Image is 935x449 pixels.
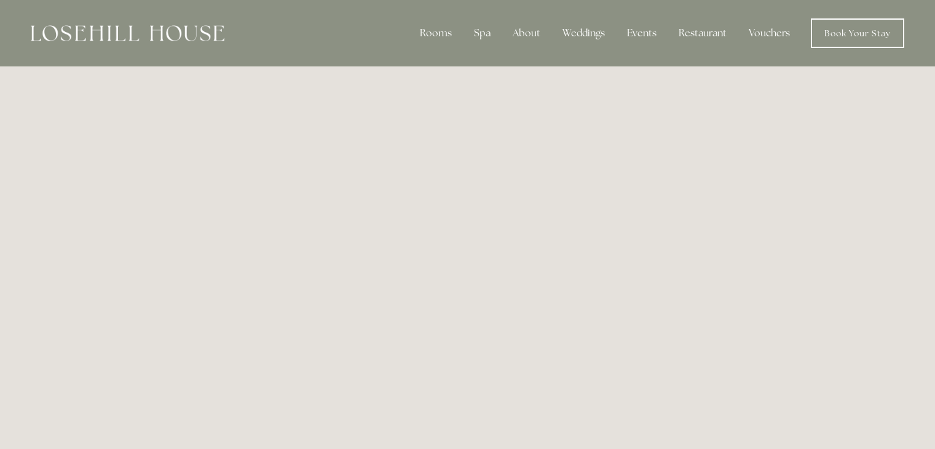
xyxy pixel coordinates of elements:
img: Losehill House [31,25,224,41]
a: Vouchers [739,21,800,46]
div: Restaurant [669,21,736,46]
div: About [503,21,550,46]
div: Weddings [553,21,615,46]
div: Rooms [410,21,462,46]
div: Spa [464,21,500,46]
a: Book Your Stay [811,18,904,48]
div: Events [617,21,666,46]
